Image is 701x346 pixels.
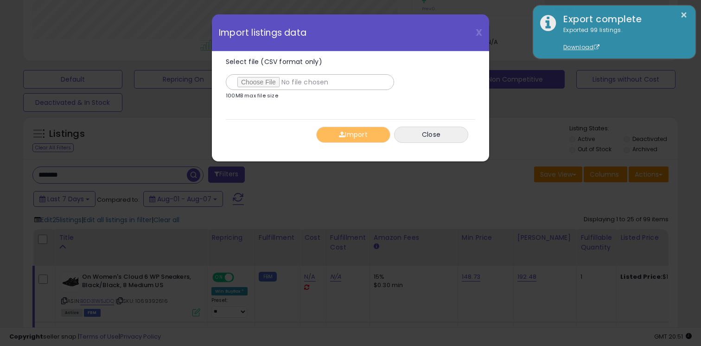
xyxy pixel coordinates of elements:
[219,28,306,37] span: Import listings data
[316,127,390,143] button: Import
[226,57,322,66] span: Select file (CSV format only)
[563,43,599,51] a: Download
[394,127,468,143] button: Close
[226,93,278,98] p: 100MB max file size
[556,26,688,52] div: Exported 99 listings.
[680,9,688,21] button: ×
[476,26,482,39] span: X
[556,13,688,26] div: Export complete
